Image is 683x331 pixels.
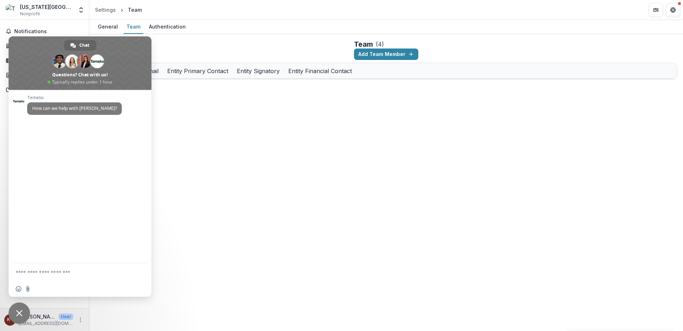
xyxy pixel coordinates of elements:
[124,21,143,32] div: Team
[95,20,121,34] a: General
[79,40,89,51] span: Chat
[163,63,233,78] div: Entity Primary Contact
[3,55,86,66] a: Tasks
[95,6,116,14] div: Settings
[59,314,73,320] p: User
[27,95,122,100] span: Temelio
[649,3,663,17] button: Partners
[140,67,163,75] div: Email
[233,67,284,75] div: Entity Signatory
[284,67,356,75] div: Entity Financial Contact
[3,40,86,52] a: Dashboard
[3,26,86,37] button: Notifications
[140,63,163,78] div: Email
[163,67,233,75] div: Entity Primary Contact
[146,20,189,34] a: Authentication
[16,263,130,281] textarea: Compose your message...
[19,313,56,320] p: [PERSON_NAME] <[EMAIL_ADDRESS][DOMAIN_NAME]>
[354,40,373,49] h2: Team
[146,21,189,32] div: Authentication
[128,6,142,14] div: Team
[284,63,356,78] div: Entity Financial Contact
[25,286,31,292] span: Send a file
[3,69,86,81] a: Proposals
[95,21,121,32] div: General
[32,105,117,111] span: How can we help with [PERSON_NAME]?
[233,63,284,78] div: Entity Signatory
[666,3,680,17] button: Get Help
[76,3,86,17] button: Open entity switcher
[354,49,418,60] button: Add Team Member
[9,302,30,324] a: Close chat
[376,40,384,49] p: ( 4 )
[6,4,17,16] img: Texas Children's Hospital
[64,40,96,51] a: Chat
[7,317,13,322] div: Katie Tate <kjtate@texaschildrens.org>
[92,5,119,15] a: Settings
[20,11,40,17] span: Nonprofit
[16,286,21,292] span: Insert an emoji
[14,29,83,35] span: Notifications
[76,316,85,324] button: More
[124,20,143,34] a: Team
[3,84,86,96] a: Documents
[20,3,73,11] div: [US_STATE][GEOGRAPHIC_DATA]
[19,320,73,327] p: [EMAIL_ADDRESS][DOMAIN_NAME]
[92,5,145,15] nav: breadcrumb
